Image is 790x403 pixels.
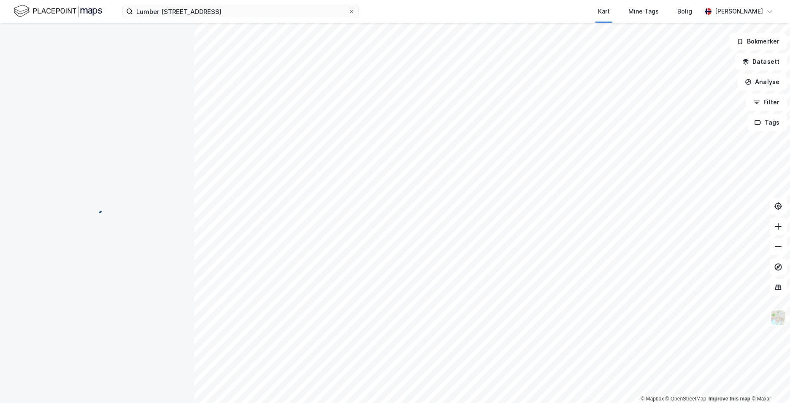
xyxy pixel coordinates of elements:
a: OpenStreetMap [666,396,706,402]
div: Kart [598,6,610,16]
div: Bolig [677,6,692,16]
div: [PERSON_NAME] [715,6,763,16]
div: Mine Tags [628,6,659,16]
img: spinner.a6d8c91a73a9ac5275cf975e30b51cfb.svg [90,201,104,215]
iframe: Chat Widget [748,362,790,403]
a: Improve this map [709,396,750,402]
img: logo.f888ab2527a4732fd821a326f86c7f29.svg [14,4,102,19]
a: Mapbox [641,396,664,402]
button: Bokmerker [730,33,787,50]
button: Datasett [735,53,787,70]
button: Tags [747,114,787,131]
button: Analyse [738,74,787,90]
button: Filter [746,94,787,111]
input: Søk på adresse, matrikkel, gårdeiere, leietakere eller personer [133,5,348,18]
img: Z [770,310,786,326]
